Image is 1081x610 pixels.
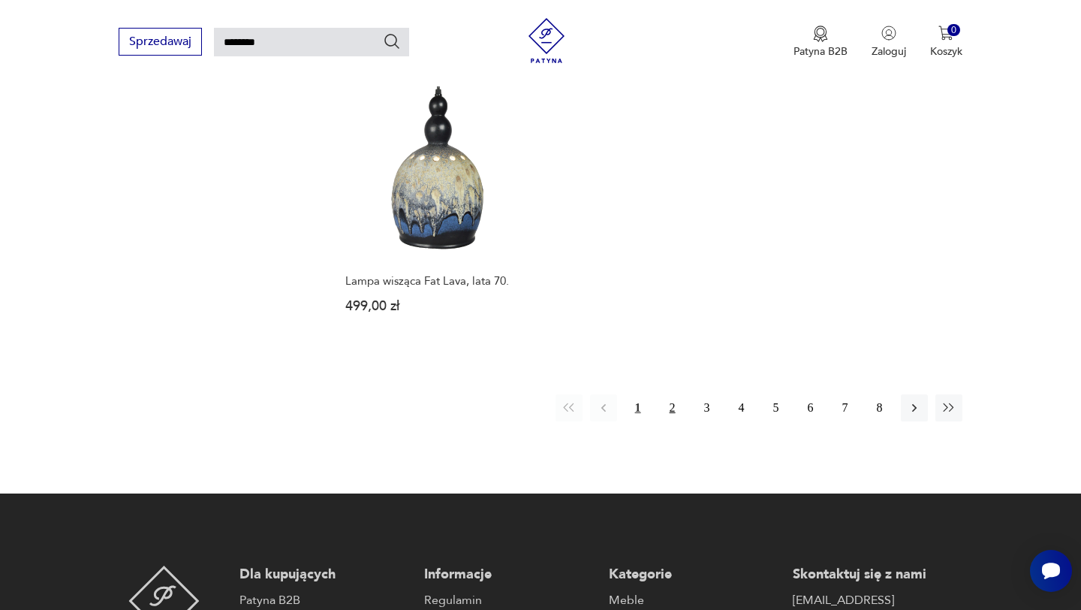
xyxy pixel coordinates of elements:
[872,44,906,59] p: Zaloguj
[793,26,848,59] button: Patyna B2B
[938,26,953,41] img: Ikona koszyka
[881,26,896,41] img: Ikonka użytkownika
[793,26,848,59] a: Ikona medaluPatyna B2B
[1030,550,1072,592] iframe: Smartsupp widget button
[832,394,859,421] button: 7
[345,300,529,313] p: 499,00 zł
[866,394,893,421] button: 8
[239,566,409,584] p: Dla kupujących
[239,591,409,609] a: Patyna B2B
[694,394,721,421] button: 3
[119,38,202,48] a: Sprzedawaj
[930,44,962,59] p: Koszyk
[424,566,594,584] p: Informacje
[119,28,202,56] button: Sprzedawaj
[424,591,594,609] a: Regulamin
[609,591,778,609] a: Meble
[793,566,962,584] p: Skontaktuj się z nami
[609,566,778,584] p: Kategorie
[872,26,906,59] button: Zaloguj
[625,394,652,421] button: 1
[930,26,962,59] button: 0Koszyk
[345,275,529,288] h3: Lampa wisząca Fat Lava, lata 70.
[383,32,401,50] button: Szukaj
[659,394,686,421] button: 2
[524,18,569,63] img: Patyna - sklep z meblami i dekoracjami vintage
[797,394,824,421] button: 6
[947,24,960,37] div: 0
[339,65,536,342] a: Lampa wisząca Fat Lava, lata 70.Lampa wisząca Fat Lava, lata 70.499,00 zł
[813,26,828,42] img: Ikona medalu
[763,394,790,421] button: 5
[793,44,848,59] p: Patyna B2B
[728,394,755,421] button: 4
